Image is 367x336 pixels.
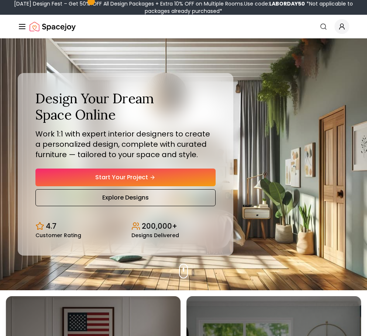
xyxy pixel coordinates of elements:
p: 4.7 [46,221,56,231]
h1: Design Your Dream Space Online [35,91,216,122]
nav: Global [18,15,349,38]
img: Spacejoy Logo [30,19,76,34]
div: Design stats [35,215,216,238]
small: Customer Rating [35,233,81,238]
a: Explore Designs [35,189,216,206]
a: Spacejoy [30,19,76,34]
p: 200,000+ [142,221,177,231]
a: Start Your Project [35,169,216,186]
p: Work 1:1 with expert interior designers to create a personalized design, complete with curated fu... [35,129,216,160]
small: Designs Delivered [131,233,179,238]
